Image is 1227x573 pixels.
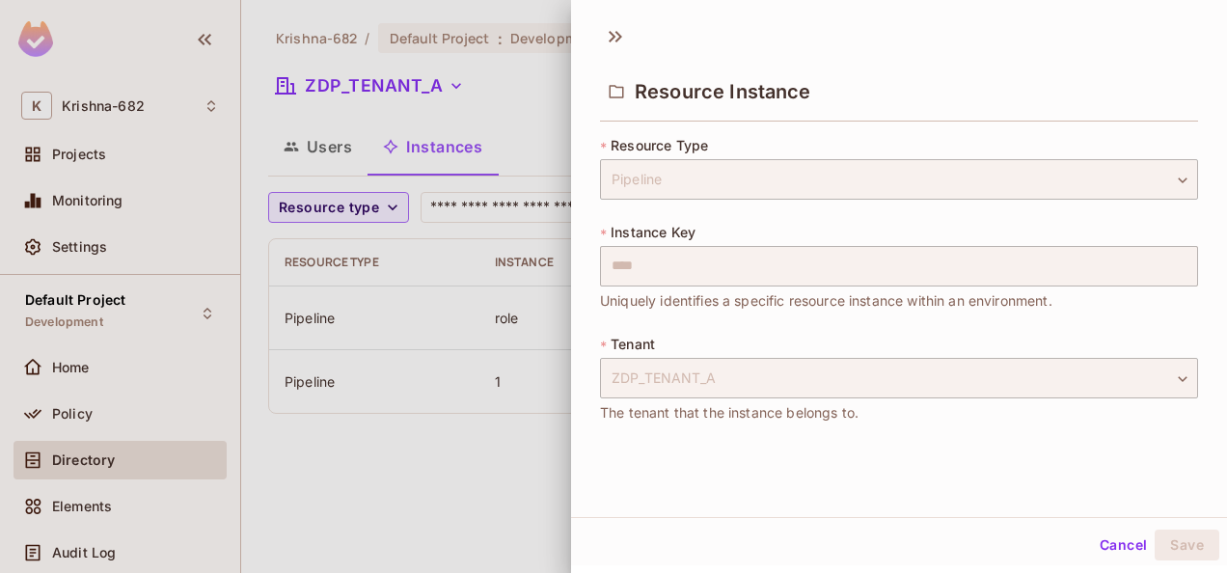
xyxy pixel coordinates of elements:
[635,80,811,103] span: Resource Instance
[600,290,1052,312] span: Uniquely identifies a specific resource instance within an environment.
[611,337,655,352] span: Tenant
[600,159,1198,200] div: Pipeline
[611,138,708,153] span: Resource Type
[600,402,859,423] span: The tenant that the instance belongs to.
[611,225,695,240] span: Instance Key
[1092,530,1155,560] button: Cancel
[600,358,1198,398] div: ZDP_TENANT_A
[1155,530,1219,560] button: Save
